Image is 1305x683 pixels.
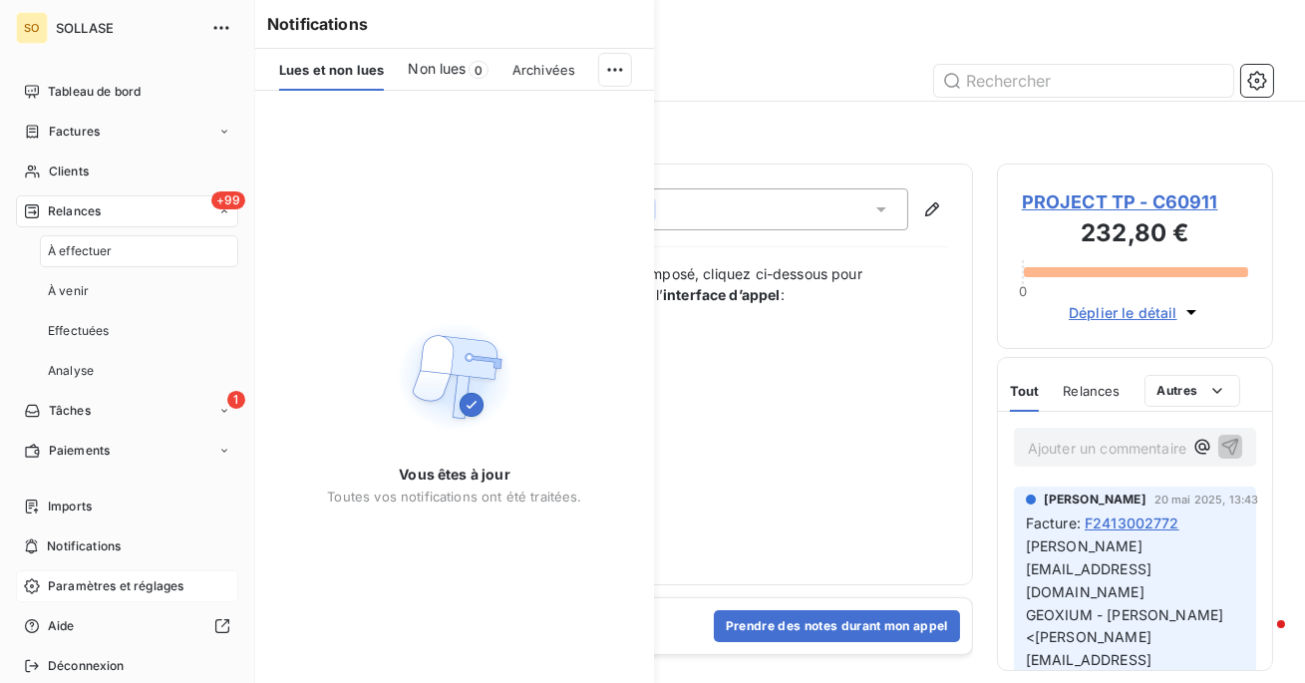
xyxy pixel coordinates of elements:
span: 1 [227,391,245,409]
h3: 232,80 € [1022,215,1248,255]
span: F2413002772 [1085,512,1179,533]
span: Clients [49,163,89,180]
span: PROJECT TP - C60911 [1022,188,1248,215]
span: Imports [48,498,92,515]
span: Déplier le détail [1069,302,1177,323]
span: Tout [1010,383,1040,399]
p: Une fois le numéro composé, cliquez ci-dessous pour accéder à l’ : [486,263,884,305]
span: Notifications [47,537,121,555]
button: Déplier le détail [1063,301,1207,324]
div: SO [16,12,48,44]
iframe: Intercom live chat [1237,615,1285,663]
span: Effectuées [48,322,110,340]
span: Déconnexion [48,657,125,675]
img: Empty state [391,313,518,441]
span: 0 [469,61,489,79]
span: Facture : [1026,512,1081,533]
span: [PERSON_NAME] [1044,491,1146,509]
span: Lues et non lues [279,62,384,78]
span: Paramètres et réglages [48,577,183,595]
strong: interface d’appel [663,286,781,303]
span: [PERSON_NAME] [1026,537,1142,554]
span: SOLLASE [56,20,199,36]
button: Prendre des notes durant mon appel [714,610,960,642]
span: Vous êtes à jour [399,465,509,485]
span: Tâches [49,402,91,420]
span: Factures [49,123,100,141]
button: Autres [1144,375,1241,407]
span: 0 [1019,283,1027,299]
span: Archivées [512,62,575,78]
span: Toutes vos notifications ont été traitées. [327,489,581,505]
span: Relances [1063,383,1120,399]
span: 20 mai 2025, 13:43 [1154,494,1259,506]
span: Non lues [408,59,466,79]
span: Analyse [48,362,94,380]
span: +99 [211,191,245,209]
span: ​[EMAIL_ADDRESS][DOMAIN_NAME] [1026,560,1151,600]
a: Aide [16,610,238,642]
span: Relances [48,202,101,220]
span: Aide [48,617,75,635]
span: À venir [48,282,89,300]
h6: Notifications [267,12,642,36]
span: Paiements [49,442,110,460]
span: Tableau de bord [48,83,141,101]
span: À effectuer [48,242,113,260]
input: Rechercher [934,65,1233,97]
